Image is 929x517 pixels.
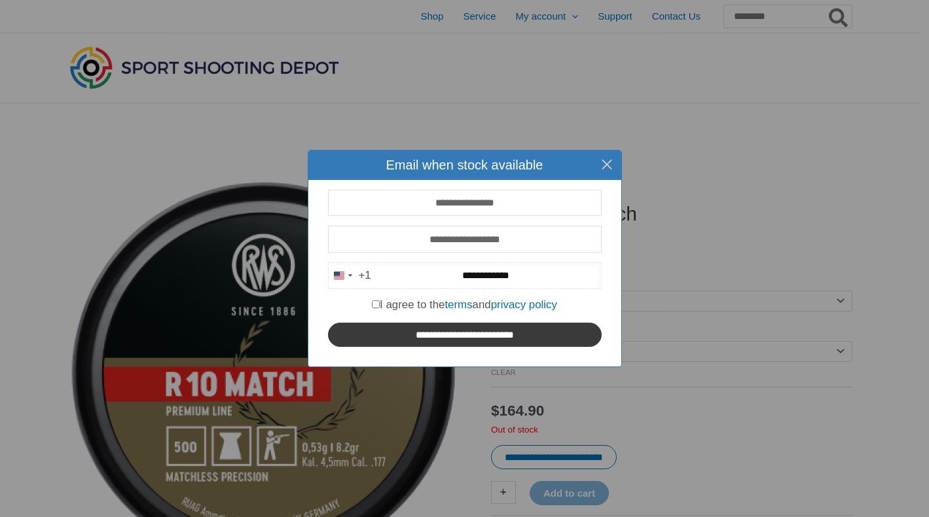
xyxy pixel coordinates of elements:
h4: Email when stock available [318,157,611,173]
button: Selected country [329,263,371,289]
a: terms [445,298,472,311]
div: +1 [359,269,371,282]
label: I agree to the and [372,298,557,311]
button: Close this dialog [592,150,622,179]
a: privacy policy [491,298,557,311]
input: I agree to thetermsandprivacy policy [372,300,380,308]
